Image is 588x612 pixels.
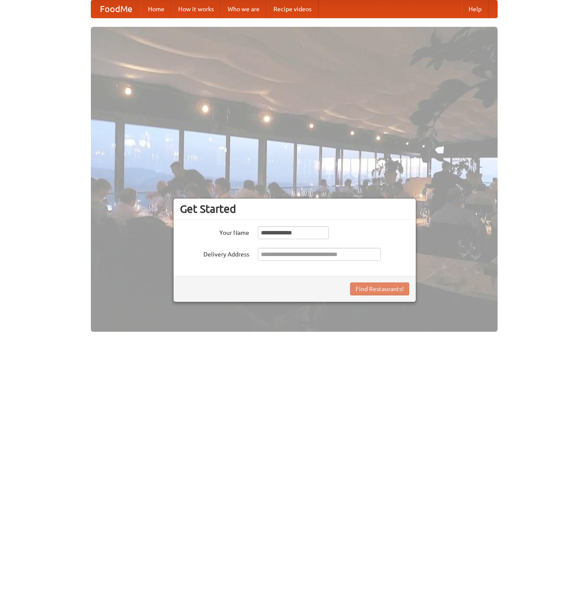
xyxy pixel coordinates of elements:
[141,0,171,18] a: Home
[91,0,141,18] a: FoodMe
[350,282,409,295] button: Find Restaurants!
[462,0,488,18] a: Help
[267,0,318,18] a: Recipe videos
[180,248,249,259] label: Delivery Address
[180,226,249,237] label: Your Name
[180,202,409,215] h3: Get Started
[221,0,267,18] a: Who we are
[171,0,221,18] a: How it works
